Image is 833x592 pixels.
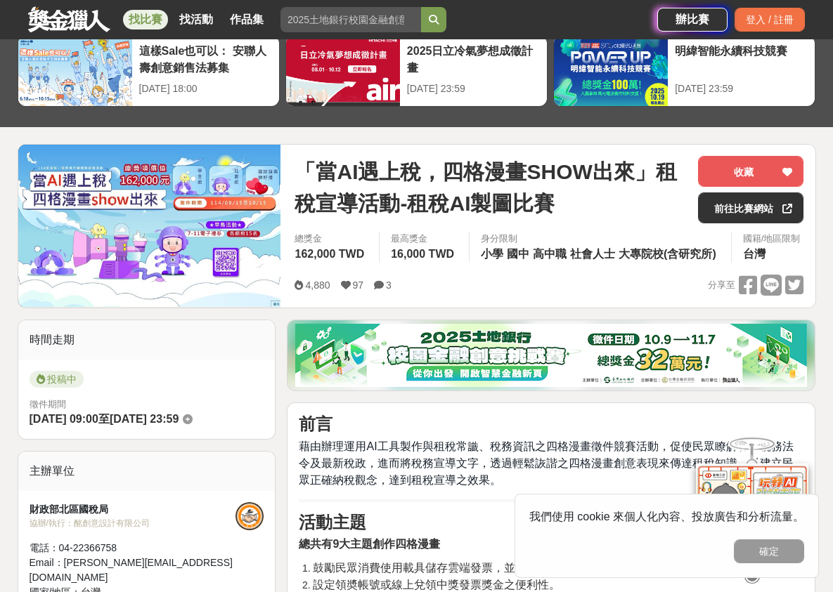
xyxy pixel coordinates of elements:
span: 小學 [481,248,503,260]
div: 明緯智能永續科技競賽 [675,43,808,74]
div: 主辦單位 [18,452,276,491]
button: 收藏 [698,156,803,187]
div: 時間走期 [18,320,276,360]
a: 找比賽 [123,10,168,29]
span: 投稿中 [30,371,84,388]
div: 國籍/地區限制 [743,232,801,246]
a: 前往比賽網站 [698,192,803,223]
img: d2146d9a-e6f6-4337-9592-8cefde37ba6b.png [696,461,808,555]
span: 總獎金 [295,232,368,246]
div: [DATE] 23:59 [675,81,808,96]
span: 社會人士 [570,248,615,260]
a: 作品集 [224,10,269,29]
strong: 總共有9大主題創作四格漫畫 [299,538,440,550]
a: 明緯智能永續科技競賽[DATE] 23:59 [553,35,815,107]
div: 2025日立冷氣夢想成徵計畫 [407,43,540,74]
button: 確定 [734,539,804,563]
strong: 活動主題 [299,513,366,532]
div: 財政部北區國稅局 [30,502,236,517]
span: 我們使用 cookie 來個人化內容、投放廣告和分析流量。 [529,511,804,522]
span: 3 [386,279,392,291]
div: 登入 / 註冊 [735,8,805,32]
span: 設定領奬帳號或線上兌領中獎發票獎金之便利性。 [313,579,560,591]
div: 這樣Sale也可以： 安聯人壽創意銷售法募集 [139,43,272,74]
span: 高中職 [533,248,567,260]
img: Cover Image [18,145,281,307]
input: 2025土地銀行校園金融創意挑戰賽：從你出發 開啟智慧金融新頁 [280,7,421,32]
a: 辦比賽 [657,8,728,32]
span: [DATE] 23:59 [110,413,179,425]
img: d20b4788-230c-4a26-8bab-6e291685a538.png [295,324,807,387]
div: [DATE] 18:00 [139,81,272,96]
span: 最高獎金 [391,232,458,246]
span: 徵件期間 [30,399,66,409]
div: 電話： 04-22366758 [30,541,236,555]
span: 16,000 TWD [391,248,454,260]
a: 找活動 [174,10,219,29]
strong: 前言 [299,414,332,433]
span: 至 [98,413,110,425]
a: 這樣Sale也可以： 安聯人壽創意銷售法募集[DATE] 18:00 [18,35,280,107]
a: 2025日立冷氣夢想成徵計畫[DATE] 23:59 [285,35,548,107]
div: [DATE] 23:59 [407,81,540,96]
span: 台灣 [743,248,766,260]
span: 97 [353,279,364,291]
span: 大專院校(含研究所) [619,248,716,260]
span: 藉由辦理運用AI工具製作與租稅常識、稅務資訊之四格漫畫徵件競賽活動，促使民眾瞭解各項稅務法令及最新稅政，進而將稅務宣導文字，透過輕鬆詼諧之四格漫畫創意表現來傳達租稅知識，以建立民眾正確納稅觀念，... [299,440,794,486]
span: 國中 [507,248,529,260]
span: 162,000 TWD [295,248,364,260]
div: Email： [PERSON_NAME][EMAIL_ADDRESS][DOMAIN_NAME] [30,555,236,585]
span: [DATE] 09:00 [30,413,98,425]
span: 4,880 [305,279,330,291]
span: 分享至 [708,275,735,296]
div: 協辦/執行： 酩創意設計有限公司 [30,517,236,529]
div: 身分限制 [481,232,720,246]
span: 鼓勵民眾消費使用載具儲存雲端發票，並推廣「財政部統一發票兌獎APP」。 [313,562,695,574]
span: 「當AI遇上稅，四格漫畫SHOW出來」租稅宣導活動-租稅AI製圖比賽 [295,156,687,219]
